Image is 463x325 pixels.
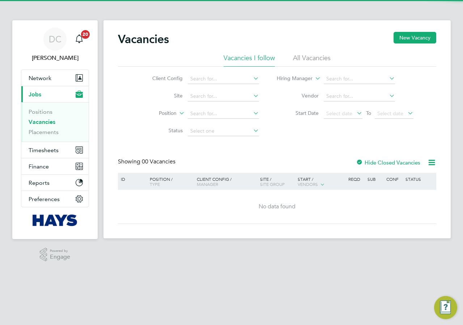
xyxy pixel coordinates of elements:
[260,181,285,187] span: Site Group
[29,196,60,203] span: Preferences
[394,32,436,43] button: New Vacancy
[188,126,259,136] input: Select one
[12,20,98,239] nav: Main navigation
[188,109,259,119] input: Search for...
[29,75,51,82] span: Network
[50,254,70,260] span: Engage
[142,158,175,165] span: 00 Vacancies
[293,54,331,67] li: All Vacancies
[29,91,41,98] span: Jobs
[49,34,61,44] span: DC
[141,92,183,99] label: Site
[21,142,89,158] button: Timesheets
[277,92,319,99] label: Vendor
[141,127,183,134] label: Status
[50,248,70,254] span: Powered by
[326,110,352,117] span: Select date
[21,28,89,62] a: DC[PERSON_NAME]
[135,110,177,117] label: Position
[21,191,89,207] button: Preferences
[29,108,52,115] a: Positions
[366,173,385,185] div: Sub
[224,54,275,67] li: Vacancies I follow
[324,91,395,101] input: Search for...
[118,32,169,46] h2: Vacancies
[197,181,218,187] span: Manager
[119,203,435,211] div: No data found
[271,75,313,82] label: Hiring Manager
[364,108,373,118] span: To
[434,296,457,319] button: Engage Resource Center
[29,179,50,186] span: Reports
[119,173,144,185] div: ID
[296,173,347,191] div: Start /
[21,102,89,142] div: Jobs
[141,75,183,82] label: Client Config
[72,28,86,51] a: 20
[29,147,59,154] span: Timesheets
[150,181,160,187] span: Type
[29,129,59,136] a: Placements
[21,54,89,62] span: Danielle Croombs
[277,110,319,116] label: Start Date
[188,91,259,101] input: Search for...
[356,159,420,166] label: Hide Closed Vacancies
[29,118,55,125] a: Vacancies
[21,214,89,226] a: Go to home page
[298,181,318,187] span: Vendors
[385,173,403,185] div: Conf
[29,163,49,170] span: Finance
[21,86,89,102] button: Jobs
[258,173,296,190] div: Site /
[144,173,195,190] div: Position /
[21,70,89,86] button: Network
[188,74,259,84] input: Search for...
[33,214,78,226] img: hays-logo-retina.png
[40,248,71,262] a: Powered byEngage
[377,110,403,117] span: Select date
[118,158,177,166] div: Showing
[21,175,89,191] button: Reports
[21,158,89,174] button: Finance
[404,173,435,185] div: Status
[324,74,395,84] input: Search for...
[81,30,90,39] span: 20
[347,173,365,185] div: Reqd
[195,173,258,190] div: Client Config /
